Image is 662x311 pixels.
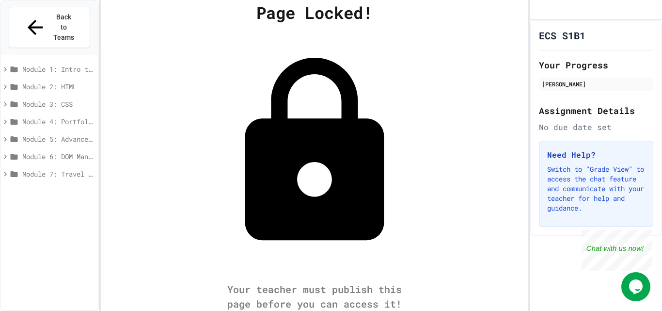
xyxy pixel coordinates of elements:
span: Module 2: HTML [22,82,94,92]
span: Module 1: Intro to the Web [22,64,94,74]
h2: Your Progress [539,58,653,72]
iframe: chat widget [582,230,652,271]
h3: Need Help? [547,149,645,161]
iframe: chat widget [621,272,652,301]
span: Module 5: Advanced HTML/CSS [22,134,94,144]
button: Back to Teams [9,7,90,48]
p: Switch to "Grade View" to access the chat feature and communicate with your teacher for help and ... [547,164,645,213]
h2: Assignment Details [539,104,653,117]
span: Module 3: CSS [22,99,94,109]
span: Module 7: Travel Guide [22,169,94,179]
span: Module 4: Portfolio [22,116,94,127]
div: No due date set [539,121,653,133]
span: Back to Teams [52,12,75,43]
h1: ECS S1B1 [539,29,585,42]
div: [PERSON_NAME] [542,80,650,88]
div: Your teacher must publish this page before you can access it! [218,282,411,311]
span: Module 6: DOM Manipulation [22,151,94,162]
